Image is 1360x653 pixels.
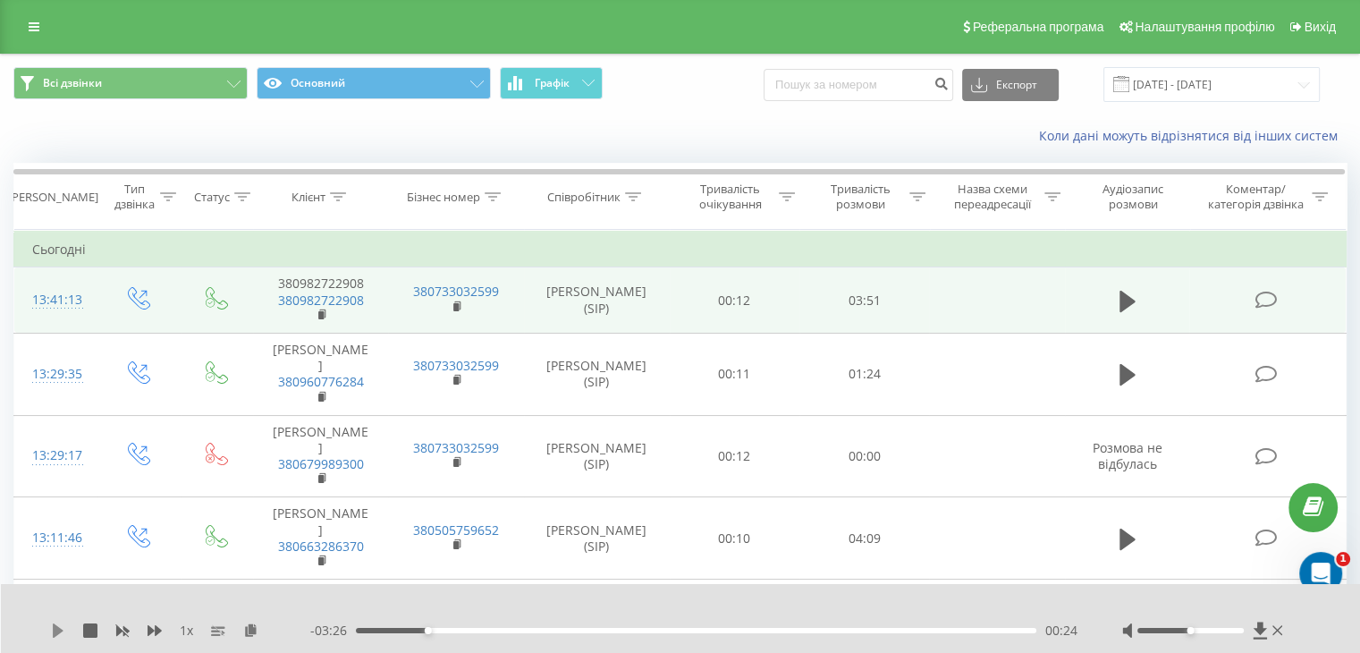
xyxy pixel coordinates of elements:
[973,20,1104,34] span: Реферальна програма
[686,182,775,212] div: Тривалість очікування
[962,69,1059,101] button: Експорт
[194,190,230,205] div: Статус
[524,333,670,415] td: [PERSON_NAME] (SIP)
[524,497,670,580] td: [PERSON_NAME] (SIP)
[253,415,388,497] td: [PERSON_NAME]
[113,182,155,212] div: Тип дзвінка
[1187,627,1194,634] div: Accessibility label
[1299,552,1342,595] iframe: Intercom live chat
[670,415,799,497] td: 00:12
[1305,20,1336,34] span: Вихід
[413,439,499,456] a: 380733032599
[547,190,621,205] div: Співробітник
[310,622,356,640] span: - 03:26
[799,497,929,580] td: 04:09
[535,77,570,89] span: Графік
[1093,439,1162,472] span: Розмова не відбулась
[32,521,80,555] div: 13:11:46
[278,292,364,309] a: 380982722908
[8,190,98,205] div: [PERSON_NAME]
[43,76,102,90] span: Всі дзвінки
[257,67,491,99] button: Основний
[278,373,364,390] a: 380960776284
[815,182,905,212] div: Тривалість розмови
[1203,182,1307,212] div: Коментар/категорія дзвінка
[1039,127,1347,144] a: Коли дані можуть відрізнятися вiд інших систем
[524,415,670,497] td: [PERSON_NAME] (SIP)
[670,267,799,334] td: 00:12
[670,333,799,415] td: 00:11
[291,190,325,205] div: Клієнт
[425,627,432,634] div: Accessibility label
[500,67,603,99] button: Графік
[1336,552,1350,566] span: 1
[799,267,929,334] td: 03:51
[253,333,388,415] td: [PERSON_NAME]
[278,455,364,472] a: 380679989300
[524,267,670,334] td: [PERSON_NAME] (SIP)
[764,69,953,101] input: Пошук за номером
[799,415,929,497] td: 00:00
[253,497,388,580] td: [PERSON_NAME]
[946,182,1040,212] div: Назва схеми переадресації
[670,497,799,580] td: 00:10
[32,283,80,318] div: 13:41:13
[413,357,499,374] a: 380733032599
[799,333,929,415] td: 01:24
[253,267,388,334] td: 380982722908
[413,522,499,539] a: 380505759652
[413,283,499,300] a: 380733032599
[1135,20,1274,34] span: Налаштування профілю
[407,190,480,205] div: Бізнес номер
[14,232,1347,267] td: Сьогодні
[1045,622,1077,640] span: 00:24
[180,622,193,640] span: 1 x
[32,357,80,392] div: 13:29:35
[1081,182,1186,212] div: Аудіозапис розмови
[32,438,80,473] div: 13:29:17
[278,538,364,555] a: 380663286370
[13,67,248,99] button: Всі дзвінки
